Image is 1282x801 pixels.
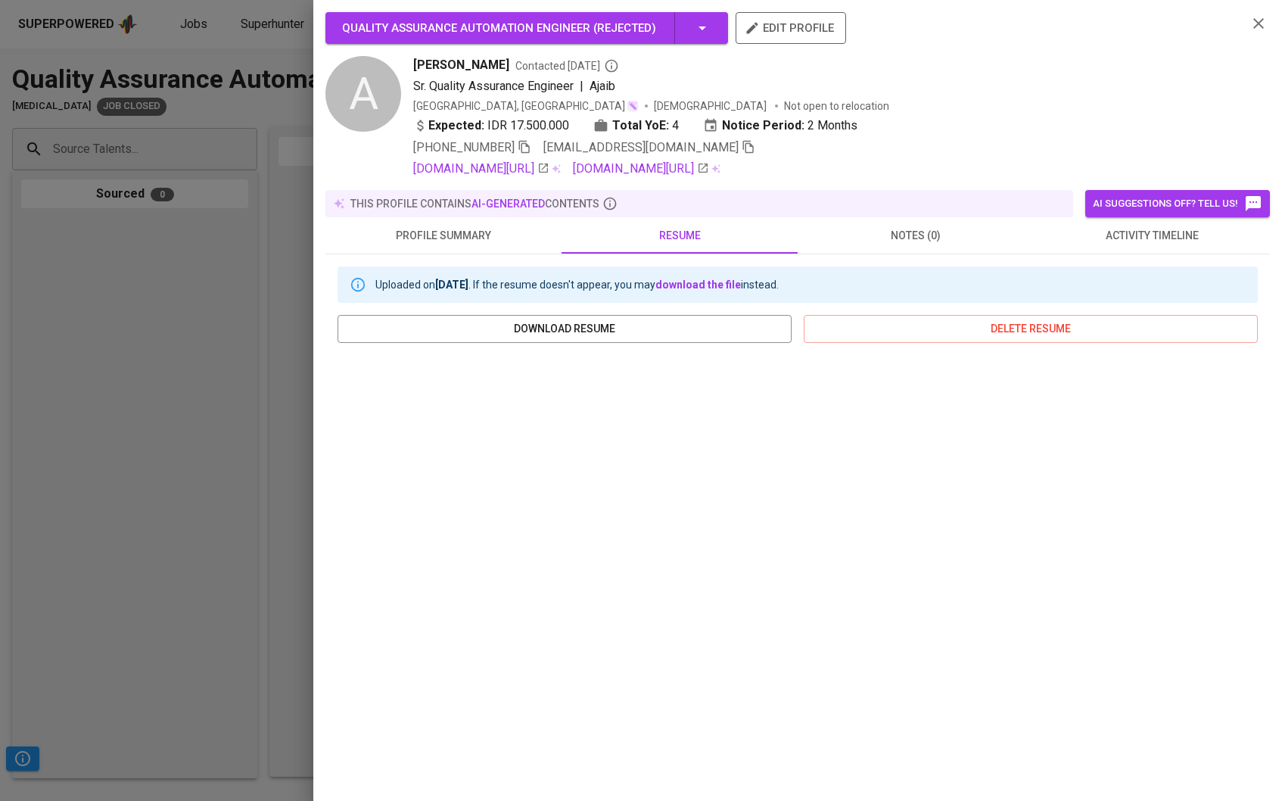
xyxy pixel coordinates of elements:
[736,12,846,44] button: edit profile
[573,160,709,178] a: [DOMAIN_NAME][URL]
[413,160,549,178] a: [DOMAIN_NAME][URL]
[807,226,1025,245] span: notes (0)
[571,226,789,245] span: resume
[703,117,857,135] div: 2 Months
[325,12,728,44] button: Quality Assurance Automation Engineer (Rejected)
[627,100,639,112] img: magic_wand.svg
[604,58,619,73] svg: By Batam recruiter
[413,79,574,93] span: Sr. Quality Assurance Engineer
[413,140,515,154] span: [PHONE_NUMBER]
[428,117,484,135] b: Expected:
[413,117,569,135] div: IDR 17.500.000
[580,77,583,95] span: |
[1085,190,1270,217] button: AI suggestions off? Tell us!
[1093,195,1262,213] span: AI suggestions off? Tell us!
[804,315,1258,343] button: delete resume
[338,315,792,343] button: download resume
[335,226,552,245] span: profile summary
[655,279,741,291] a: download the file
[1043,226,1261,245] span: activity timeline
[435,279,468,291] b: [DATE]
[515,58,619,73] span: Contacted [DATE]
[748,18,834,38] span: edit profile
[325,56,401,132] div: A
[672,117,679,135] span: 4
[784,98,889,114] p: Not open to relocation
[590,79,615,93] span: Ajaib
[736,21,846,33] a: edit profile
[375,271,779,298] div: Uploaded on . If the resume doesn't appear, you may instead.
[722,117,804,135] b: Notice Period:
[413,98,639,114] div: [GEOGRAPHIC_DATA], [GEOGRAPHIC_DATA]
[612,117,669,135] b: Total YoE:
[350,196,599,211] p: this profile contains contents
[654,98,769,114] span: [DEMOGRAPHIC_DATA]
[471,198,545,210] span: AI-generated
[816,319,1246,338] span: delete resume
[543,140,739,154] span: [EMAIL_ADDRESS][DOMAIN_NAME]
[350,319,779,338] span: download resume
[342,21,656,35] span: Quality Assurance Automation Engineer ( Rejected )
[413,56,509,74] span: [PERSON_NAME]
